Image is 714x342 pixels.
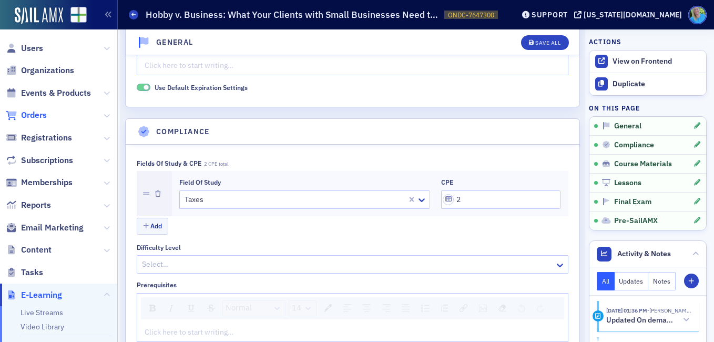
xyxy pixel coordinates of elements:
[533,301,547,316] div: Redo
[6,87,91,99] a: Events & Products
[448,11,494,19] span: ONDC-7647300
[6,155,73,166] a: Subscriptions
[613,57,701,66] div: View on Frontend
[21,65,74,76] span: Organizations
[584,10,682,19] div: [US_STATE][DOMAIN_NAME]
[338,300,415,316] div: rdw-textalign-control
[615,272,649,290] button: Updates
[6,109,47,121] a: Orders
[614,122,641,131] span: General
[21,43,43,54] span: Users
[21,222,84,234] span: Email Marketing
[21,132,72,144] span: Registrations
[589,37,621,46] h4: Actions
[613,79,701,89] div: Duplicate
[6,65,74,76] a: Organizations
[204,161,229,167] span: 2 CPE total
[21,289,62,301] span: E-Learning
[614,216,658,226] span: Pre-SailAMX
[359,301,374,316] div: Center
[289,300,317,316] div: rdw-dropdown
[6,267,43,278] a: Tasks
[606,316,677,325] h5: Updated On demand course:
[379,301,394,316] div: Right
[512,300,549,316] div: rdw-history-control
[6,199,51,211] a: Reports
[6,244,52,256] a: Content
[137,281,177,289] div: Prerequisites
[137,159,201,167] div: Fields of Study & CPE
[514,301,529,316] div: Undo
[287,300,318,316] div: rdw-font-size-control
[456,301,471,316] div: Link
[606,307,647,314] time: 9/26/2025 01:36 PM
[292,302,301,314] span: 14
[437,301,452,315] div: Ordered
[222,300,285,316] div: rdw-dropdown
[137,84,150,92] span: Use Default Expiration Settings
[63,7,87,25] a: View Homepage
[454,300,473,316] div: rdw-link-control
[21,244,52,256] span: Content
[614,178,641,188] span: Lessons
[614,140,654,150] span: Compliance
[21,177,73,188] span: Memberships
[179,178,221,186] div: Field of Study
[21,155,73,166] span: Subscriptions
[495,301,510,316] div: Remove
[6,132,72,144] a: Registrations
[21,308,63,317] a: Live Streams
[493,300,512,316] div: rdw-remove-control
[340,301,355,316] div: Left
[614,197,651,207] span: Final Exam
[21,87,91,99] span: Events & Products
[614,159,672,169] span: Course Materials
[688,6,707,24] span: Profile
[223,301,285,316] a: Block Type
[589,51,706,73] a: View on Frontend
[183,301,199,316] div: Underline
[535,40,560,46] div: Save All
[6,222,84,234] a: Email Marketing
[156,37,193,48] h4: General
[203,301,219,315] div: Strikethrough
[475,301,491,316] div: Image
[70,7,87,23] img: SailAMX
[137,218,168,234] button: Add
[521,35,568,50] button: Save All
[289,301,316,316] a: Font Size
[589,73,706,95] button: Duplicate
[647,307,691,314] span: Kristi Gates
[221,300,287,316] div: rdw-block-control
[417,301,433,316] div: Unordered
[473,300,493,316] div: rdw-image-control
[137,244,181,252] div: Difficulty Level
[574,11,686,18] button: [US_STATE][DOMAIN_NAME]
[146,8,439,21] h1: Hobby v. Business: What Your Clients with Small Businesses Need to Know
[318,300,338,316] div: rdw-color-picker
[145,327,560,338] div: rdw-editor
[226,302,252,314] span: Normal
[164,301,179,316] div: Italic
[441,178,453,186] div: CPE
[597,272,615,290] button: All
[145,60,560,71] div: rdw-editor
[606,315,691,326] button: Updated On demand course:
[137,293,568,342] div: rdw-wrapper
[593,310,604,321] div: Activity
[156,126,210,137] h4: Compliance
[6,289,62,301] a: E-Learning
[144,300,221,316] div: rdw-inline-control
[21,322,64,331] a: Video Library
[146,301,159,315] div: Bold
[6,177,73,188] a: Memberships
[15,7,63,24] img: SailAMX
[155,83,248,92] span: Use Default Expiration Settings
[648,272,676,290] button: Notes
[532,10,568,19] div: Support
[21,109,47,121] span: Orders
[21,267,43,278] span: Tasks
[141,297,564,319] div: rdw-toolbar
[398,301,413,316] div: Justify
